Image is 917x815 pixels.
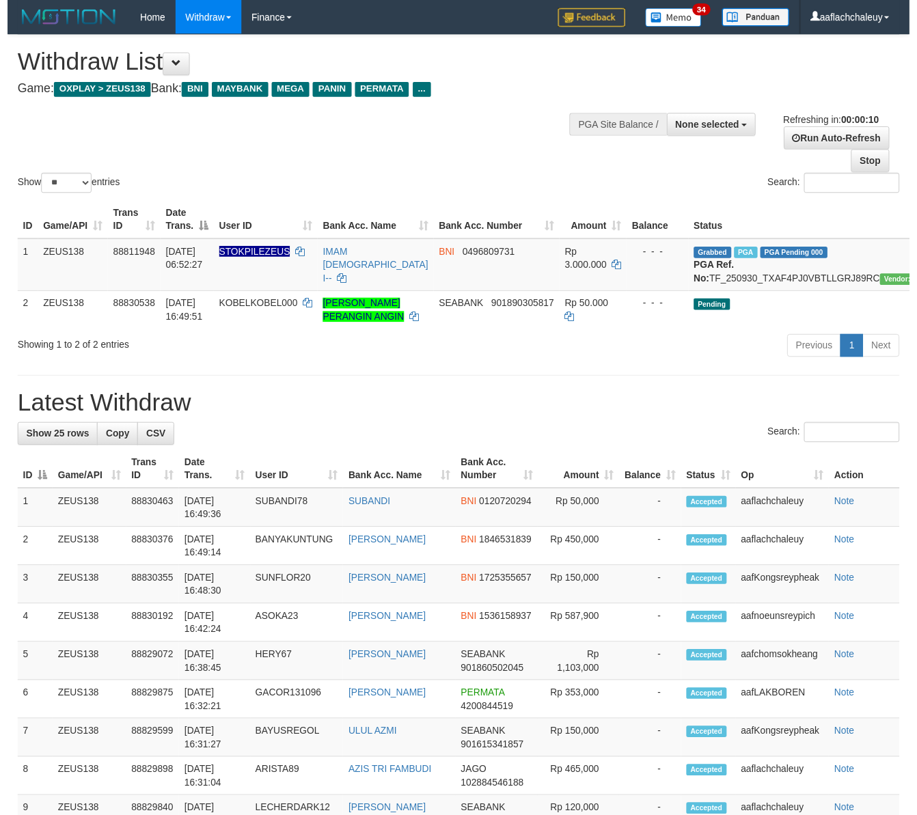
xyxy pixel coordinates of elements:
span: Copy 102884546188 to clipboard [461,790,524,801]
td: - [622,536,685,575]
td: [DATE] 16:49:14 [174,536,246,575]
span: Accepted [690,543,731,555]
b: PGA Ref. No: [698,264,739,288]
th: Date Trans.: activate to sort column descending [155,204,209,243]
span: None selected [679,121,744,132]
td: Rp 587,900 [539,613,622,652]
span: BNI [461,542,476,553]
span: PGA Pending [765,251,834,262]
a: Previous [793,340,847,363]
td: Rp 353,000 [539,691,622,730]
a: Note [840,581,861,592]
td: 88829599 [120,730,174,769]
td: aafKongsreypheak [740,730,835,769]
td: Rp 150,000 [539,730,622,769]
td: Rp 1,103,000 [539,652,622,691]
span: CSV [141,435,161,446]
a: [PERSON_NAME] [346,659,425,670]
a: [PERSON_NAME] [346,542,425,553]
a: [PERSON_NAME] [346,581,425,592]
a: Note [840,737,861,748]
span: Copy 901890305817 to clipboard [492,303,556,314]
td: 88829875 [120,691,174,730]
a: [PERSON_NAME] PERANGIN ANGIN [320,303,403,327]
th: Action [835,457,907,496]
td: - [622,730,685,769]
span: Marked by aafsreyleap [739,251,763,262]
td: 5 [10,652,46,691]
a: AZIS TRI FAMBUDI [346,776,430,787]
th: Amount: activate to sort column ascending [539,457,622,496]
td: ZEUS138 [46,769,120,808]
span: Copy 1536158937 to clipboard [480,620,533,631]
h1: Latest Withdraw [10,396,907,423]
td: - [622,691,685,730]
th: Balance [629,204,692,243]
a: Note [840,620,861,631]
td: ZEUS138 [31,295,102,334]
th: Bank Acc. Number: activate to sort column ascending [433,204,561,243]
a: IMAM [DEMOGRAPHIC_DATA] I-- [320,250,428,288]
div: PGA Site Balance / [571,115,670,138]
strong: 00:00:10 [847,116,886,127]
a: Copy [91,429,133,452]
span: Accepted [690,582,731,594]
span: 88830538 [107,303,150,314]
td: 7 [10,730,46,769]
span: Refreshing in: [789,116,886,127]
a: Note [840,659,861,670]
td: 4 [10,613,46,652]
a: Stop [858,152,897,175]
a: 1 [847,340,870,363]
span: Copy 1725355657 to clipboard [480,581,533,592]
span: Rp 3.000.000 [566,250,609,275]
td: [DATE] 16:48:30 [174,575,246,613]
td: 1 [10,243,31,296]
label: Search: [773,429,907,450]
td: Rp 50,000 [539,496,622,536]
a: Note [840,503,861,514]
td: Rp 465,000 [539,769,622,808]
span: Pending [698,303,735,315]
td: aafnoeunsreypich [740,613,835,652]
span: SEABANK [439,303,484,314]
td: [DATE] 16:32:21 [174,691,246,730]
th: Game/API: activate to sort column ascending [46,457,120,496]
a: [PERSON_NAME] [346,698,425,709]
a: Next [869,340,907,363]
span: Copy 901615341857 to clipboard [461,751,524,762]
div: Showing 1 to 2 of 2 entries [10,338,372,357]
span: Accepted [690,738,731,749]
th: Bank Acc. Number: activate to sort column ascending [455,457,539,496]
span: BNI [439,250,454,261]
h1: Withdraw List [10,49,598,77]
select: Showentries [34,176,85,196]
td: GACOR131096 [247,691,342,730]
td: SUNFLOR20 [247,575,342,613]
span: SEABANK [461,737,506,748]
span: SEABANK [461,659,506,670]
td: SUBANDI78 [247,496,342,536]
span: Copy 1846531839 to clipboard [480,542,533,553]
td: [DATE] 16:31:27 [174,730,246,769]
span: Rp 50.000 [566,303,611,314]
label: Show entries [10,176,114,196]
img: Button%20Memo.svg [648,8,706,27]
th: Game/API: activate to sort column ascending [31,204,102,243]
td: - [622,613,685,652]
span: OXPLAY > ZEUS138 [47,83,146,98]
a: Run Auto-Refresh [789,128,897,152]
td: [DATE] 16:42:24 [174,613,246,652]
span: BNI [461,581,476,592]
span: 34 [696,3,715,16]
th: Trans ID: activate to sort column ascending [120,457,174,496]
td: 88830376 [120,536,174,575]
td: 8 [10,769,46,808]
td: ZEUS138 [31,243,102,296]
span: BNI [461,620,476,631]
th: Status: activate to sort column ascending [685,457,740,496]
td: 88829072 [120,652,174,691]
a: CSV [132,429,169,452]
th: Amount: activate to sort column ascending [561,204,629,243]
span: PANIN [310,83,349,98]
